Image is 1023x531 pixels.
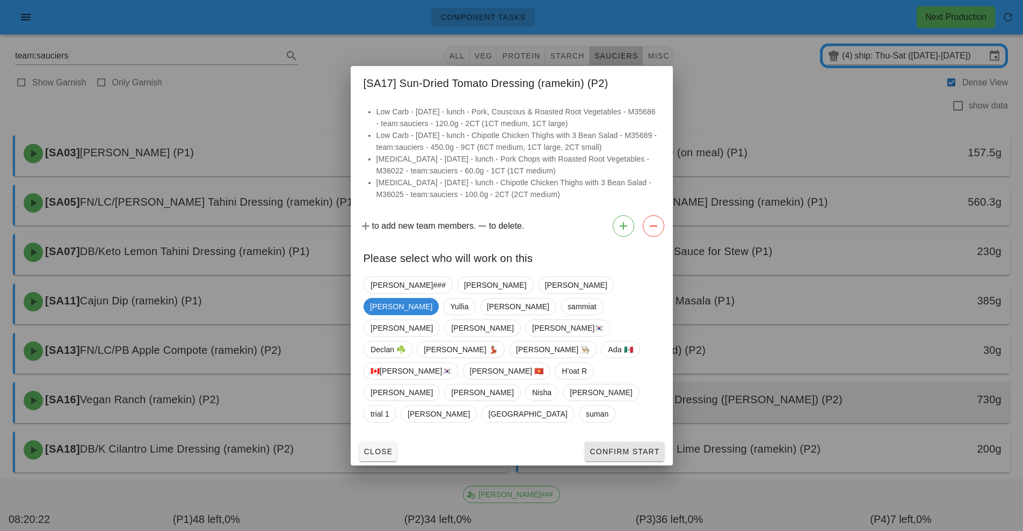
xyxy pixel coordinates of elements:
span: Nisha [532,384,551,401]
span: suman [585,406,608,422]
div: to add new team members. to delete. [351,211,673,241]
li: Low Carb - [DATE] - lunch - Pork, Couscous & Roasted Root Vegetables - M35686 - team:sauciers - 1... [376,106,660,129]
li: [MEDICAL_DATA] - [DATE] - lunch - Chipotle Chicken Thighs with 3 Bean Salad - M36025 - team:sauci... [376,177,660,200]
span: Ada 🇲🇽 [608,341,633,358]
li: Low Carb - [DATE] - lunch - Chipotle Chicken Thighs with 3 Bean Salad - M35689 - team:sauciers - ... [376,129,660,153]
li: [MEDICAL_DATA] - [DATE] - lunch - Pork Chops with Roasted Root Vegetables - M36022 - team:saucier... [376,153,660,177]
span: [PERSON_NAME] [371,320,433,336]
span: [PERSON_NAME] [487,299,549,315]
span: [PERSON_NAME] [464,277,526,293]
span: trial 1 [371,406,389,422]
span: [PERSON_NAME] [570,384,632,401]
span: [PERSON_NAME] [407,406,469,422]
span: [PERSON_NAME] [370,298,432,315]
span: [PERSON_NAME] 👨🏼‍🍳 [516,341,590,358]
span: [PERSON_NAME] 🇻🇳 [469,363,543,379]
span: sammiat [567,299,596,315]
span: Confirm Start [589,447,659,456]
span: H'oat R [562,363,587,379]
span: [GEOGRAPHIC_DATA] [488,406,567,422]
div: [SA17] Sun-Dried Tomato Dressing (ramekin) (P2) [351,66,673,97]
span: [PERSON_NAME]🇰🇷 [532,320,604,336]
span: 🇨🇦[PERSON_NAME]🇰🇷 [371,363,452,379]
span: Close [364,447,393,456]
span: [PERSON_NAME] [451,384,513,401]
span: [PERSON_NAME]### [371,277,446,293]
span: [PERSON_NAME] [371,384,433,401]
button: Close [359,442,397,461]
button: Confirm Start [585,442,664,461]
span: [PERSON_NAME] 💃🏽 [424,341,498,358]
span: Declan ☘️ [371,341,405,358]
span: Yullia [450,299,468,315]
span: [PERSON_NAME] [451,320,513,336]
div: Please select who will work on this [351,241,673,272]
span: [PERSON_NAME] [545,277,607,293]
